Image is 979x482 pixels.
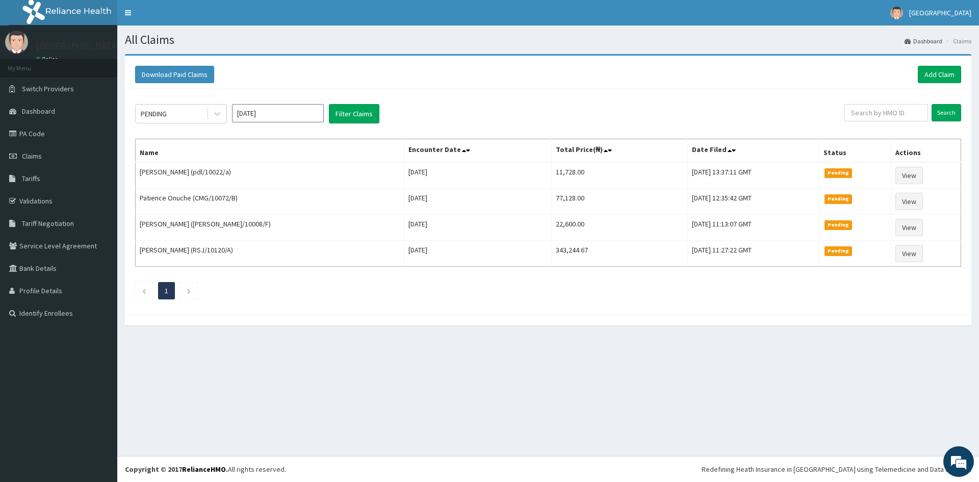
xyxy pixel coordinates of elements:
a: Dashboard [905,37,942,45]
img: User Image [890,7,903,19]
h1: All Claims [125,33,971,46]
span: Pending [825,220,853,230]
span: Claims [22,151,42,161]
button: Download Paid Claims [135,66,214,83]
th: Name [136,139,404,163]
td: [DATE] [404,162,552,189]
button: Filter Claims [329,104,379,123]
td: Patience Onuche (CMG/10072/B) [136,189,404,215]
td: [DATE] 11:27:22 GMT [688,241,819,267]
a: View [895,245,923,262]
td: [DATE] 12:35:42 GMT [688,189,819,215]
td: [PERSON_NAME] (pdl/10022/a) [136,162,404,189]
span: Pending [825,168,853,177]
span: Switch Providers [22,84,74,93]
a: Next page [187,286,191,295]
th: Status [819,139,891,163]
a: View [895,167,923,184]
td: 22,600.00 [551,215,687,241]
span: Tariff Negotiation [22,219,74,228]
td: [PERSON_NAME] ([PERSON_NAME]/10008/F) [136,215,404,241]
th: Encounter Date [404,139,552,163]
td: [DATE] [404,215,552,241]
a: Online [36,56,60,63]
th: Total Price(₦) [551,139,687,163]
span: Dashboard [22,107,55,116]
strong: Copyright © 2017 . [125,465,228,474]
div: PENDING [141,109,167,119]
td: 77,128.00 [551,189,687,215]
input: Search by HMO ID [844,104,928,121]
td: 343,244.67 [551,241,687,267]
a: View [895,219,923,236]
p: [GEOGRAPHIC_DATA] [36,41,120,50]
td: 11,728.00 [551,162,687,189]
td: [DATE] 11:13:07 GMT [688,215,819,241]
td: [PERSON_NAME] (RSJ/10120/A) [136,241,404,267]
a: Previous page [142,286,146,295]
td: [DATE] [404,241,552,267]
div: Redefining Heath Insurance in [GEOGRAPHIC_DATA] using Telemedicine and Data Science! [702,464,971,474]
td: [DATE] [404,189,552,215]
a: Page 1 is your current page [165,286,168,295]
img: User Image [5,31,28,54]
li: Claims [943,37,971,45]
th: Date Filed [688,139,819,163]
a: Add Claim [918,66,961,83]
span: Tariffs [22,174,40,183]
th: Actions [891,139,961,163]
a: View [895,193,923,210]
a: RelianceHMO [182,465,226,474]
input: Search [932,104,961,121]
td: [DATE] 13:37:11 GMT [688,162,819,189]
footer: All rights reserved. [117,456,979,482]
span: [GEOGRAPHIC_DATA] [909,8,971,17]
span: Pending [825,246,853,256]
input: Select Month and Year [232,104,324,122]
span: Pending [825,194,853,204]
